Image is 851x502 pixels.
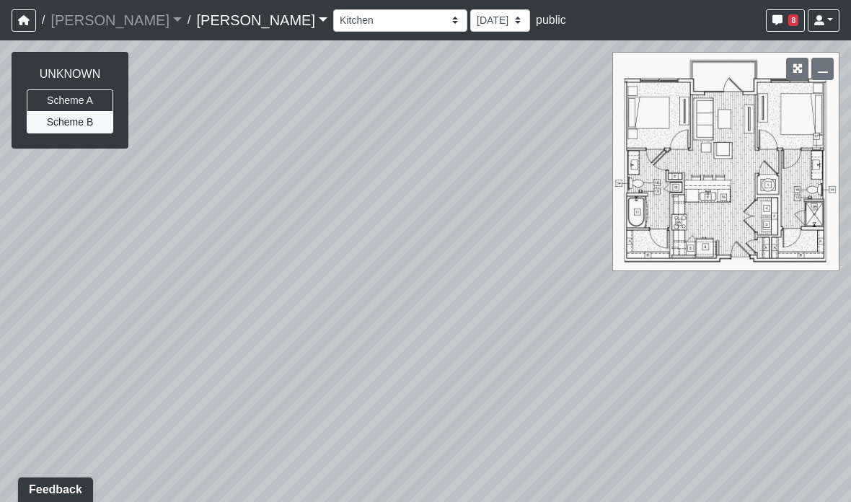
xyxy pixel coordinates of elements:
[182,6,196,35] span: /
[27,89,113,112] button: Scheme A
[788,14,798,26] span: 8
[196,6,327,35] a: [PERSON_NAME]
[50,6,182,35] a: [PERSON_NAME]
[36,6,50,35] span: /
[27,111,113,133] button: Scheme B
[27,67,113,81] h6: UNKNOWN
[11,473,100,502] iframe: Ybug feedback widget
[766,9,805,32] button: 8
[536,14,566,26] span: public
